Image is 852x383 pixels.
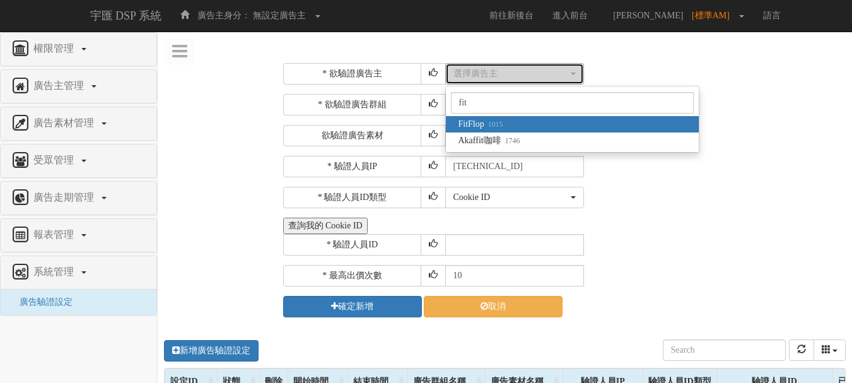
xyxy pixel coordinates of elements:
[283,296,422,317] button: 確定新增
[197,11,250,20] span: 廣告主身分：
[164,340,259,362] a: 新增廣告驗證設定
[814,339,846,361] div: Columns
[10,151,147,171] a: 受眾管理
[10,76,147,97] a: 廣告主管理
[445,187,584,208] button: Cookie ID
[453,68,568,80] div: 選擇廣告主
[501,136,520,145] small: 1746
[458,118,503,131] span: FitFlop
[458,134,520,147] span: Akaffit咖啡
[10,114,147,134] a: 廣告素材管理
[453,191,568,204] div: Cookie ID
[424,296,563,317] a: 取消
[30,266,80,277] span: 系統管理
[10,225,147,245] a: 報表管理
[663,339,786,361] input: Search
[814,339,846,361] button: columns
[484,120,503,129] small: 1015
[607,11,689,20] span: [PERSON_NAME]
[30,192,100,203] span: 廣告走期管理
[10,297,73,307] a: 廣告驗證設定
[445,63,584,85] button: 選擇廣告主
[30,80,90,91] span: 廣告主管理
[30,117,100,128] span: 廣告素材管理
[10,262,147,283] a: 系統管理
[692,11,736,20] span: [標準AM]
[253,11,306,20] span: 無設定廣告主
[789,339,814,361] button: refresh
[30,229,80,240] span: 報表管理
[10,188,147,208] a: 廣告走期管理
[10,39,147,59] a: 權限管理
[283,218,368,234] button: 查詢我的 Cookie ID
[30,43,80,54] span: 權限管理
[30,155,80,165] span: 受眾管理
[451,92,694,114] input: Search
